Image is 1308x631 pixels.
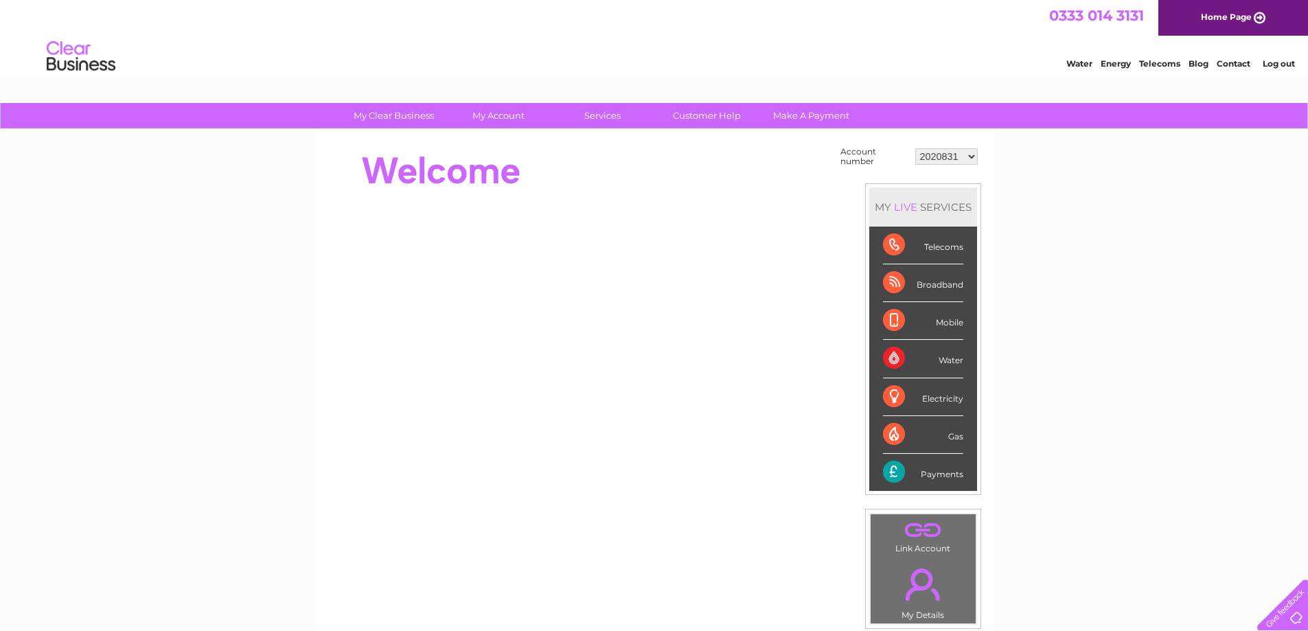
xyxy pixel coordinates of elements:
[883,264,963,302] div: Broadband
[1049,7,1144,24] a: 0333 014 3131
[883,340,963,378] div: Water
[883,302,963,340] div: Mobile
[891,200,920,214] div: LIVE
[883,416,963,454] div: Gas
[1139,58,1180,69] a: Telecoms
[1101,58,1131,69] a: Energy
[546,103,659,128] a: Services
[874,560,972,608] a: .
[874,518,972,542] a: .
[755,103,868,128] a: Make A Payment
[1217,58,1250,69] a: Contact
[337,103,450,128] a: My Clear Business
[1263,58,1295,69] a: Log out
[870,557,976,624] td: My Details
[46,36,116,78] img: logo.png
[1189,58,1208,69] a: Blog
[441,103,555,128] a: My Account
[870,514,976,557] td: Link Account
[883,227,963,264] div: Telecoms
[650,103,764,128] a: Customer Help
[883,454,963,491] div: Payments
[883,378,963,416] div: Electricity
[330,8,979,67] div: Clear Business is a trading name of Verastar Limited (registered in [GEOGRAPHIC_DATA] No. 3667643...
[869,187,977,227] div: MY SERVICES
[1066,58,1092,69] a: Water
[837,144,912,170] td: Account number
